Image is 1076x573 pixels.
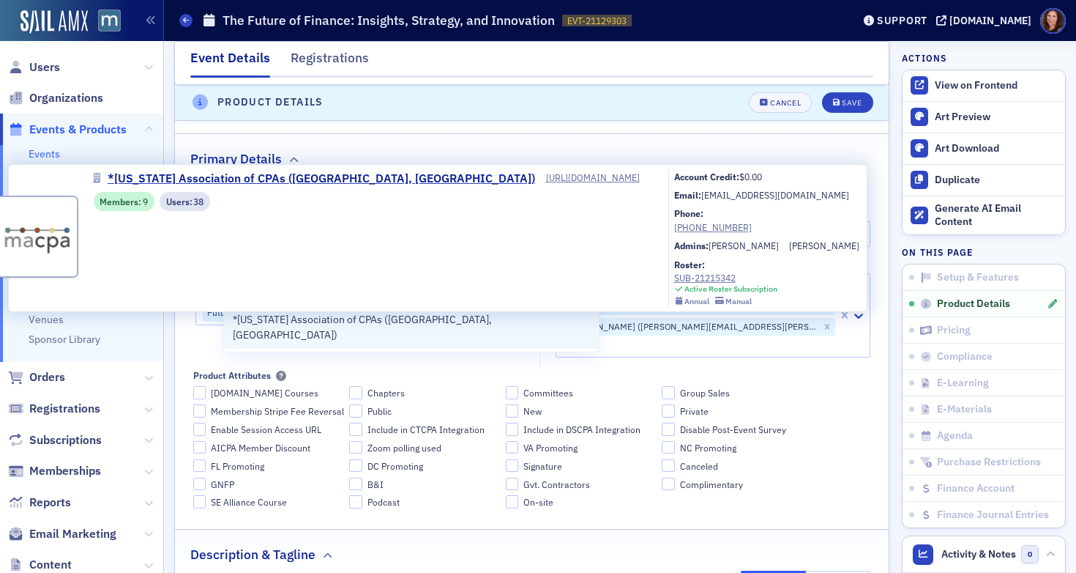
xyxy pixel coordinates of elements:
span: Content [29,557,72,573]
span: Profile [1040,8,1066,34]
label: Podcast [349,495,501,509]
span: Activity & Notes [941,547,1016,562]
a: Reports [8,495,71,511]
input: Private [662,404,675,418]
span: Finance Journal Entries [937,509,1049,522]
a: Orders [8,369,65,385]
span: FL Promoting [211,460,264,473]
span: Committees [523,387,573,399]
div: Generate AI Email Content [935,202,1058,228]
span: [EMAIL_ADDRESS][DOMAIN_NAME] [701,189,849,201]
span: Disable Post-Event Survey [680,424,786,436]
div: [PERSON_NAME] ([PERSON_NAME][EMAIL_ADDRESS][PERSON_NAME][DOMAIN_NAME]) [563,318,819,336]
label: Private [662,404,813,418]
span: Organizations [29,90,103,106]
span: Purchase Restrictions [937,456,1041,469]
label: Gvt. Contractors [506,478,657,491]
label: Include in DSCPA Integration [506,423,657,436]
input: Signature [506,459,519,473]
div: Art Download [935,142,1058,155]
span: Users [29,59,60,75]
label: Group Sales [662,386,813,399]
input: Include in DSCPA Integration [506,423,519,436]
button: [DOMAIN_NAME] [936,15,1036,26]
span: New [523,405,542,418]
b: Roster: [674,259,705,270]
h4: Actions [902,51,947,64]
div: View on Frontend [935,79,1058,92]
span: Compliance [937,350,993,363]
span: EVT-21129303 [567,15,627,27]
input: [DOMAIN_NAME] Courses [193,386,206,399]
div: Event Details [190,48,270,78]
div: Members: 9 [94,192,154,210]
div: [PHONE_NUMBER] [674,221,859,234]
span: Finance Account [937,482,1015,495]
b: Admins: [674,240,709,251]
span: Pricing [937,324,971,337]
div: Future Ready [203,304,263,322]
label: SE Alliance Course [193,495,345,509]
div: [DOMAIN_NAME] [949,14,1031,27]
label: Membership Stripe Fee Reversal [193,404,345,418]
span: 0 [1021,545,1039,563]
div: Product Attributes [193,370,271,381]
h1: The Future of Finance: Insights, Strategy, and Innovation [223,12,555,29]
label: Enable Session Access URL [193,423,345,436]
b: Account Credit: [674,171,739,182]
a: Venues [29,313,64,326]
input: FL Promoting [193,459,206,473]
button: Duplicate [903,164,1065,196]
label: VA Promoting [506,441,657,454]
span: Private [680,405,709,418]
label: Committees [506,386,657,399]
span: Complimentary [680,478,743,491]
div: Users: 38 [160,192,210,210]
span: Membership Stripe Fee Reversal [211,405,344,418]
span: Memberships [29,463,101,479]
span: Podcast [367,496,400,509]
h4: On this page [902,245,1066,259]
b: Email: [674,189,701,201]
div: Active Roster Subscription [684,284,777,294]
label: Chapters [349,386,501,399]
img: SailAMX [20,10,88,34]
label: AICPA Member Discount [193,441,345,454]
div: Duplicate [935,174,1058,187]
div: SUB-21215342 [674,271,778,284]
div: Support [877,14,927,27]
a: Art Download [903,133,1065,164]
input: B&I [349,478,362,491]
input: Include in CTCPA Integration [349,423,362,436]
span: Agenda [937,429,973,443]
span: *Maryland Association of CPAs (Timonium, MD) [233,312,591,343]
span: On-site [523,496,553,509]
input: New [506,404,519,418]
label: Signature [506,459,657,473]
input: Complimentary [662,478,675,491]
a: [PERSON_NAME] [709,239,779,252]
span: Gvt. Contractors [523,478,590,491]
div: Registrations [291,48,369,75]
b: Phone: [674,207,703,219]
input: Group Sales [662,386,675,399]
span: $0.00 [739,171,762,182]
a: Events [29,147,60,160]
span: Users : [166,195,194,208]
h2: Description & Tagline [190,545,315,564]
span: E-Materials [937,403,992,416]
a: Subscriptions [8,432,102,448]
span: AICPA Member Discount [211,442,310,454]
span: B&I [367,478,384,491]
input: AICPA Member Discount [193,441,206,454]
img: SailAMX [98,10,121,32]
span: Product Details [937,297,1010,311]
a: Art Preview [903,102,1065,133]
input: Membership Stripe Fee Reversal [193,404,206,418]
label: Include in CTCPA Integration [349,423,501,436]
label: Complimentary [662,478,813,491]
a: [PERSON_NAME] [789,239,859,252]
input: Gvt. Contractors [506,478,519,491]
